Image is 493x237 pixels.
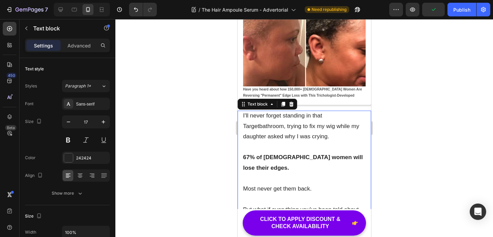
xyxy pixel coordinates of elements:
p: Have you heard about how 150,000+ [DEMOGRAPHIC_DATA] Women Are Reversing "Permanent" Edge Loss wi... [5,67,128,86]
div: Color [25,155,36,161]
div: Styles [25,83,37,89]
div: Publish [453,6,470,13]
div: Align [25,171,44,180]
div: Beta [5,125,16,130]
span: / [199,6,200,13]
strong: 67% of [DEMOGRAPHIC_DATA] women will lose their edges. [5,135,125,152]
span: Paragraph 1* [65,83,91,89]
span: bathroom [22,104,46,110]
span: CLICK TO APPLY DISCOUNT & CHECK AVAILABILITY [23,197,103,210]
div: Sans-serif [76,101,108,107]
button: Paragraph 1* [62,80,110,92]
div: Show more [52,190,84,197]
p: Settings [34,42,53,49]
p: 7 [45,5,48,14]
p: But what if everything you've been told about edge loss is wrong? [5,185,128,206]
div: Undo/Redo [129,3,157,16]
button: Show more [25,187,110,199]
div: Width [25,229,36,235]
div: Text style [25,66,44,72]
button: 7 [3,3,51,16]
div: 242424 [76,155,108,161]
iframe: To enrich screen reader interactions, please activate Accessibility in Grammarly extension settings [238,19,371,237]
div: Text block [9,82,31,88]
div: 450 [7,73,16,78]
div: Size [25,117,43,126]
div: Font [25,101,34,107]
div: Open Intercom Messenger [470,204,486,220]
div: Size [25,212,43,221]
a: CLICK TO APPLY DISCOUNT & CHECK AVAILABILITY [5,191,128,217]
p: Most never get them back. [5,165,128,175]
p: Text block [33,24,91,32]
p: I'll never forget standing in that Target , trying to fix my wig while my daughter asked why I wa... [5,92,128,123]
span: The Hair Ampoule Serum - Advertorial [202,6,288,13]
button: Publish [447,3,476,16]
p: Advanced [67,42,91,49]
span: Need republishing [312,6,346,13]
